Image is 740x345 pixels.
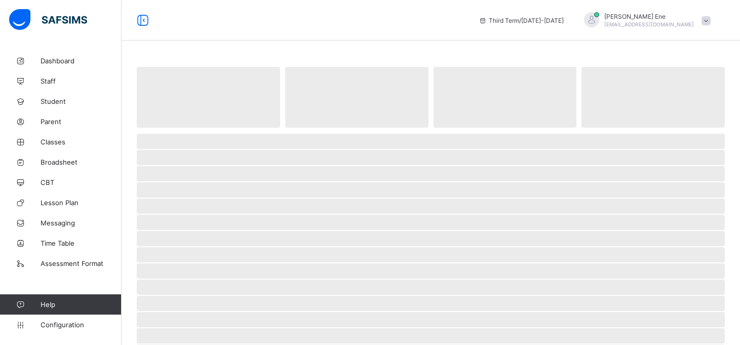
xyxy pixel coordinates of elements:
[137,263,725,279] span: ‌
[41,118,122,126] span: Parent
[574,12,716,29] div: ElizabethEne
[604,13,694,20] span: [PERSON_NAME] Ene
[137,150,725,165] span: ‌
[41,219,122,227] span: Messaging
[41,178,122,186] span: CBT
[604,21,694,27] span: [EMAIL_ADDRESS][DOMAIN_NAME]
[41,259,122,267] span: Assessment Format
[137,199,725,214] span: ‌
[137,182,725,198] span: ‌
[137,296,725,311] span: ‌
[137,280,725,295] span: ‌
[41,57,122,65] span: Dashboard
[41,321,121,329] span: Configuration
[41,77,122,85] span: Staff
[137,247,725,262] span: ‌
[41,199,122,207] span: Lesson Plan
[137,67,280,128] span: ‌
[137,134,725,149] span: ‌
[137,231,725,246] span: ‌
[137,312,725,327] span: ‌
[581,67,725,128] span: ‌
[41,97,122,105] span: Student
[41,138,122,146] span: Classes
[41,158,122,166] span: Broadsheet
[479,17,564,24] span: session/term information
[137,166,725,181] span: ‌
[285,67,429,128] span: ‌
[41,300,121,309] span: Help
[137,328,725,343] span: ‌
[41,239,122,247] span: Time Table
[137,215,725,230] span: ‌
[9,9,87,30] img: safsims
[434,67,577,128] span: ‌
